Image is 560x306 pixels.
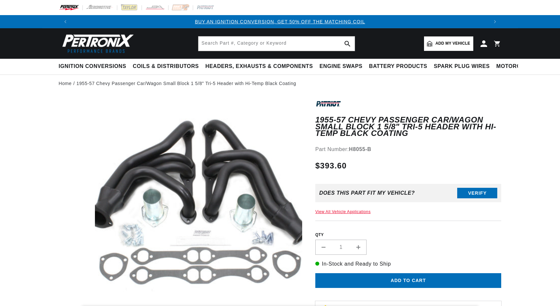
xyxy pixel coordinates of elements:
button: Add to cart [315,273,502,288]
span: Spark Plug Wires [434,63,490,70]
span: Headers, Exhausts & Components [205,63,313,70]
a: Home [59,80,72,87]
label: QTY [315,232,502,238]
span: Motorcycle [496,63,535,70]
img: Pertronix [59,32,134,55]
div: 1 of 3 [72,18,488,25]
summary: Motorcycle [493,59,539,74]
summary: Spark Plug Wires [431,59,493,74]
span: Engine Swaps [320,63,363,70]
div: Announcement [72,18,488,25]
a: Add my vehicle [424,36,473,51]
a: BUY AN IGNITION CONVERSION, GET 50% OFF THE MATCHING COIL [195,19,365,24]
summary: Coils & Distributors [129,59,202,74]
slideshow-component: Translation missing: en.sections.announcements.announcement_bar [42,15,518,28]
span: Add my vehicle [436,40,470,47]
summary: Engine Swaps [316,59,366,74]
a: 1955-57 Chevy Passenger Car/Wagon Small Block 1 5/8" Tri-5 Header with Hi-Temp Black Coating [77,80,296,87]
button: Translation missing: en.sections.announcements.next_announcement [488,15,502,28]
p: In-Stock and Ready to Ship [315,260,502,268]
nav: breadcrumbs [59,80,502,87]
div: Part Number: [315,145,502,154]
span: Battery Products [369,63,427,70]
summary: Ignition Conversions [59,59,130,74]
button: search button [340,36,355,51]
summary: Battery Products [366,59,431,74]
button: Verify [457,188,497,198]
button: Translation missing: en.sections.announcements.previous_announcement [59,15,72,28]
h1: 1955-57 Chevy Passenger Car/Wagon Small Block 1 5/8" Tri-5 Header with Hi-Temp Black Coating [315,117,502,137]
summary: Headers, Exhausts & Components [202,59,316,74]
div: Does This part fit My vehicle? [319,190,415,196]
a: View All Vehicle Applications [315,209,371,214]
span: $393.60 [315,160,347,172]
span: Coils & Distributors [133,63,199,70]
strong: H8055-B [349,146,371,152]
input: Search Part #, Category or Keyword [198,36,355,51]
span: Ignition Conversions [59,63,126,70]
